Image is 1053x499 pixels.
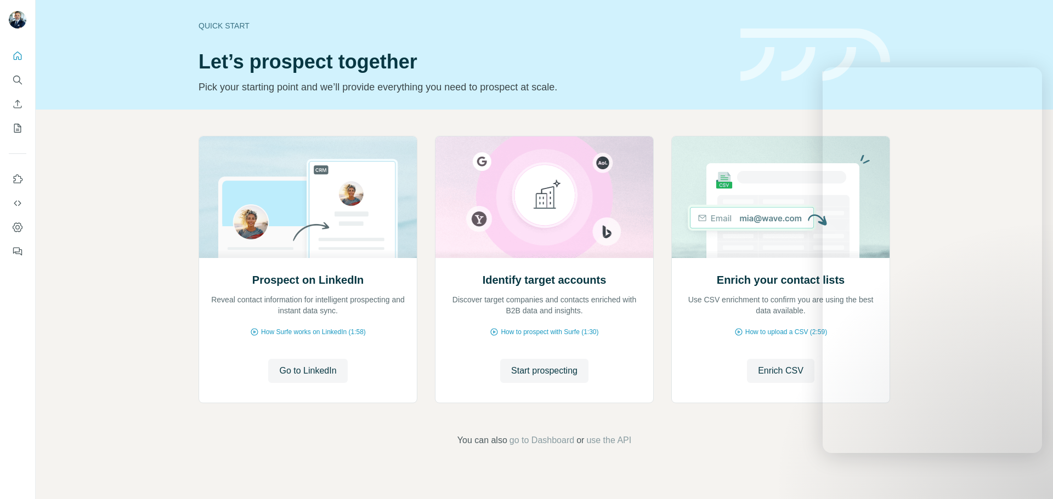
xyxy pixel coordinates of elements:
[199,51,727,73] h1: Let’s prospect together
[509,434,574,447] button: go to Dashboard
[683,294,879,316] p: Use CSV enrichment to confirm you are using the best data available.
[586,434,631,447] button: use the API
[576,434,584,447] span: or
[279,364,336,377] span: Go to LinkedIn
[9,193,26,213] button: Use Surfe API
[9,169,26,189] button: Use Surfe on LinkedIn
[740,28,890,82] img: banner
[758,364,803,377] span: Enrich CSV
[252,272,364,288] h2: Prospect on LinkedIn
[823,67,1042,453] iframe: Intercom live chat
[268,359,347,383] button: Go to LinkedIn
[9,94,26,114] button: Enrich CSV
[671,136,890,258] img: Enrich your contact lists
[501,327,598,337] span: How to prospect with Surfe (1:30)
[199,136,417,258] img: Prospect on LinkedIn
[199,20,727,31] div: Quick start
[210,294,406,316] p: Reveal contact information for intelligent prospecting and instant data sync.
[435,136,654,258] img: Identify target accounts
[9,70,26,90] button: Search
[199,79,727,95] p: Pick your starting point and we’ll provide everything you need to prospect at scale.
[511,364,578,377] span: Start prospecting
[9,11,26,28] img: Avatar
[9,242,26,261] button: Feedback
[446,294,642,316] p: Discover target companies and contacts enriched with B2B data and insights.
[457,434,507,447] span: You can also
[483,272,607,288] h2: Identify target accounts
[9,46,26,66] button: Quick start
[1016,462,1042,488] iframe: Intercom live chat
[261,327,366,337] span: How Surfe works on LinkedIn (1:58)
[747,359,814,383] button: Enrich CSV
[717,272,845,288] h2: Enrich your contact lists
[500,359,588,383] button: Start prospecting
[9,118,26,138] button: My lists
[9,217,26,237] button: Dashboard
[745,327,827,337] span: How to upload a CSV (2:59)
